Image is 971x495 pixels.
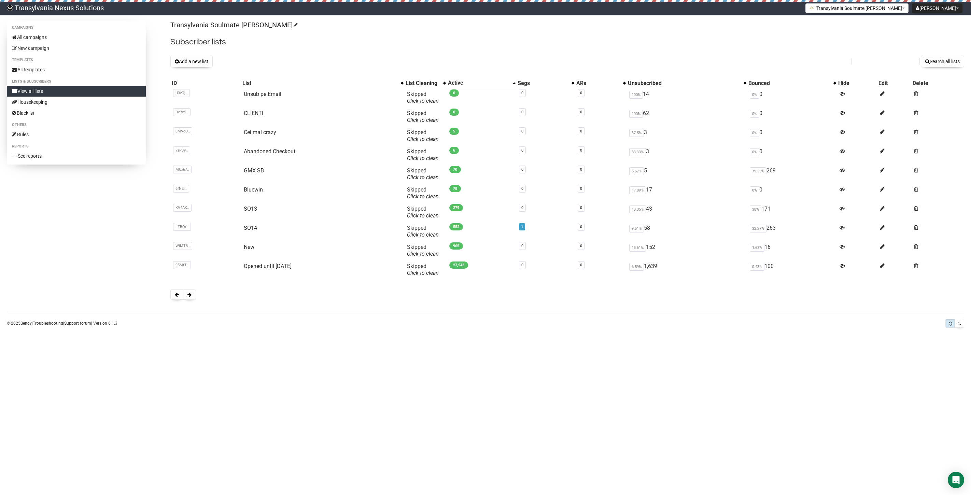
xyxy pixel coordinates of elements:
[878,80,910,87] div: Edit
[448,80,509,86] div: Active
[406,80,440,87] div: List Cleaning
[750,186,759,194] span: 0%
[407,193,439,200] a: Click to clean
[7,97,146,108] a: Housekeeping
[629,148,646,156] span: 33.33%
[173,127,192,135] span: uMVoU..
[750,206,761,213] span: 38%
[913,80,963,87] div: Delete
[627,184,747,203] td: 17
[748,80,830,87] div: Bounced
[407,244,439,257] span: Skipped
[449,147,459,154] span: 6
[407,117,439,123] a: Click to clean
[627,78,747,88] th: Unsubscribed: No sort applied, activate to apply an ascending sort
[629,129,644,137] span: 37.5%
[7,86,146,97] a: View all lists
[170,56,213,67] button: Add a new list
[449,109,459,116] span: 0
[580,206,582,210] a: 0
[33,321,63,326] a: Troubleshooting
[7,56,146,64] li: Templates
[948,472,964,488] div: Open Intercom Messenger
[750,225,766,232] span: 32.27%
[750,167,766,175] span: 79.35%
[170,21,297,29] a: Transylvania Soulmate [PERSON_NAME]
[521,129,523,133] a: 0
[407,231,439,238] a: Click to clean
[627,260,747,279] td: 1,639
[407,263,439,276] span: Skipped
[407,136,439,142] a: Click to clean
[7,151,146,161] a: See reports
[521,225,523,229] a: 1
[173,204,192,212] span: KV4AK..
[750,244,764,252] span: 1.63%
[173,166,192,173] span: MUx67..
[576,80,620,87] div: ARs
[521,110,523,114] a: 0
[627,88,747,107] td: 14
[750,91,759,99] span: 0%
[627,241,747,260] td: 152
[244,225,257,231] a: SO14
[747,107,837,126] td: 0
[521,91,523,95] a: 0
[7,64,146,75] a: All templates
[521,167,523,172] a: 0
[449,89,459,97] span: 0
[7,5,13,11] img: 586cc6b7d8bc403f0c61b981d947c989
[580,244,582,248] a: 0
[447,78,516,88] th: Active: Ascending sort applied, activate to apply a descending sort
[407,148,439,161] span: Skipped
[407,251,439,257] a: Click to clean
[170,78,241,88] th: ID: No sort applied, sorting is disabled
[911,78,964,88] th: Delete: No sort applied, sorting is disabled
[244,129,276,136] a: Cei mai crazy
[627,165,747,184] td: 5
[244,244,254,250] a: New
[407,98,439,104] a: Click to clean
[580,225,582,229] a: 0
[7,32,146,43] a: All campaigns
[629,186,646,194] span: 17.89%
[449,128,459,135] span: 5
[575,78,627,88] th: ARs: No sort applied, activate to apply an ascending sort
[747,260,837,279] td: 100
[173,146,190,154] span: 7zP89..
[750,129,759,137] span: 0%
[173,108,191,116] span: DvRe5..
[407,174,439,181] a: Click to clean
[627,145,747,165] td: 3
[407,110,439,123] span: Skipped
[407,186,439,200] span: Skipped
[7,24,146,32] li: Campaigns
[244,206,257,212] a: SO13
[449,204,463,211] span: 279
[629,244,646,252] span: 13.61%
[407,225,439,238] span: Skipped
[173,89,190,97] span: U3vOj..
[629,225,644,232] span: 9.51%
[449,223,463,230] span: 552
[172,80,239,87] div: ID
[912,3,962,13] button: [PERSON_NAME]
[838,80,875,87] div: Hide
[580,129,582,133] a: 0
[407,206,439,219] span: Skipped
[7,77,146,86] li: Lists & subscribers
[7,43,146,54] a: New campaign
[521,148,523,153] a: 0
[521,263,523,267] a: 0
[750,110,759,118] span: 0%
[629,206,646,213] span: 13.35%
[627,126,747,145] td: 3
[580,148,582,153] a: 0
[242,80,398,87] div: List
[580,263,582,267] a: 0
[627,222,747,241] td: 58
[809,5,815,11] img: 1.png
[580,110,582,114] a: 0
[627,107,747,126] td: 62
[449,242,463,250] span: 965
